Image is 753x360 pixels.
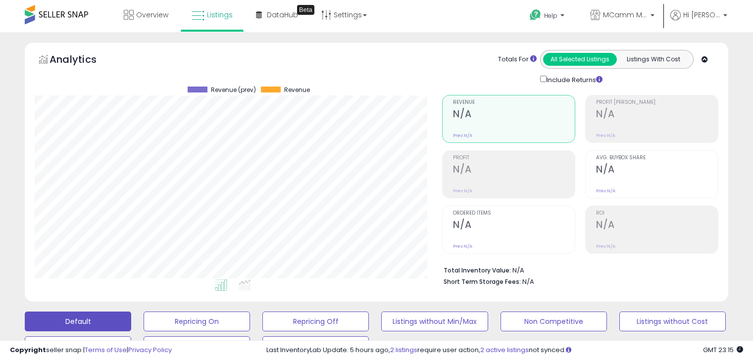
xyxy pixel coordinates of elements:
i: Get Help [529,9,542,21]
h5: Analytics [50,52,116,69]
button: 0 orders 7 days [144,336,250,356]
button: Repricing On [144,312,250,331]
small: Prev: N/A [453,188,472,194]
h2: N/A [453,164,575,177]
small: Prev: N/A [596,243,615,249]
a: Terms of Use [85,345,127,355]
button: Non Competitive [501,312,607,331]
span: Profit [PERSON_NAME] [596,100,718,105]
button: Default [25,312,131,331]
strong: Copyright [10,345,46,355]
span: Revenue (prev) [211,87,256,93]
small: Prev: N/A [453,243,472,249]
span: MCamm Merchandise [603,10,648,20]
span: 2025-10-10 23:15 GMT [703,345,743,355]
span: Listings [207,10,233,20]
h2: N/A [596,164,718,177]
button: Listings without Cost [619,312,726,331]
div: Totals For [498,55,537,64]
button: Listings without Min/Max [381,312,488,331]
button: All Selected Listings [543,53,617,66]
b: Short Term Storage Fees: [444,277,521,286]
span: Ordered Items [453,211,575,216]
div: Include Returns [533,74,614,85]
span: Revenue [284,87,310,93]
small: Prev: N/A [453,133,472,138]
span: ROI [596,211,718,216]
div: seller snap | | [10,346,172,355]
small: Prev: N/A [596,188,615,194]
button: Repricing Off [262,312,369,331]
small: Prev: N/A [596,133,615,138]
span: Revenue [453,100,575,105]
span: Help [544,11,557,20]
a: Privacy Policy [128,345,172,355]
div: Tooltip anchor [297,5,314,15]
li: N/A [444,264,711,275]
h2: N/A [453,219,575,232]
h2: N/A [453,108,575,122]
b: Total Inventory Value: [444,266,511,274]
span: DataHub [267,10,298,20]
a: Hi [PERSON_NAME] [670,10,727,32]
span: Hi [PERSON_NAME] [683,10,720,20]
div: Last InventoryLab Update: 5 hours ago, require user action, not synced. [266,346,743,355]
h2: N/A [596,108,718,122]
button: BB below min [262,336,369,356]
span: Overview [136,10,168,20]
a: 2 active listings [480,345,529,355]
a: 2 listings [390,345,417,355]
button: Listings With Cost [616,53,690,66]
h2: N/A [596,219,718,232]
span: N/A [522,277,534,286]
span: Avg. Buybox Share [596,155,718,161]
button: Deactivated & In Stock [25,336,131,356]
a: Help [522,1,574,32]
span: Profit [453,155,575,161]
